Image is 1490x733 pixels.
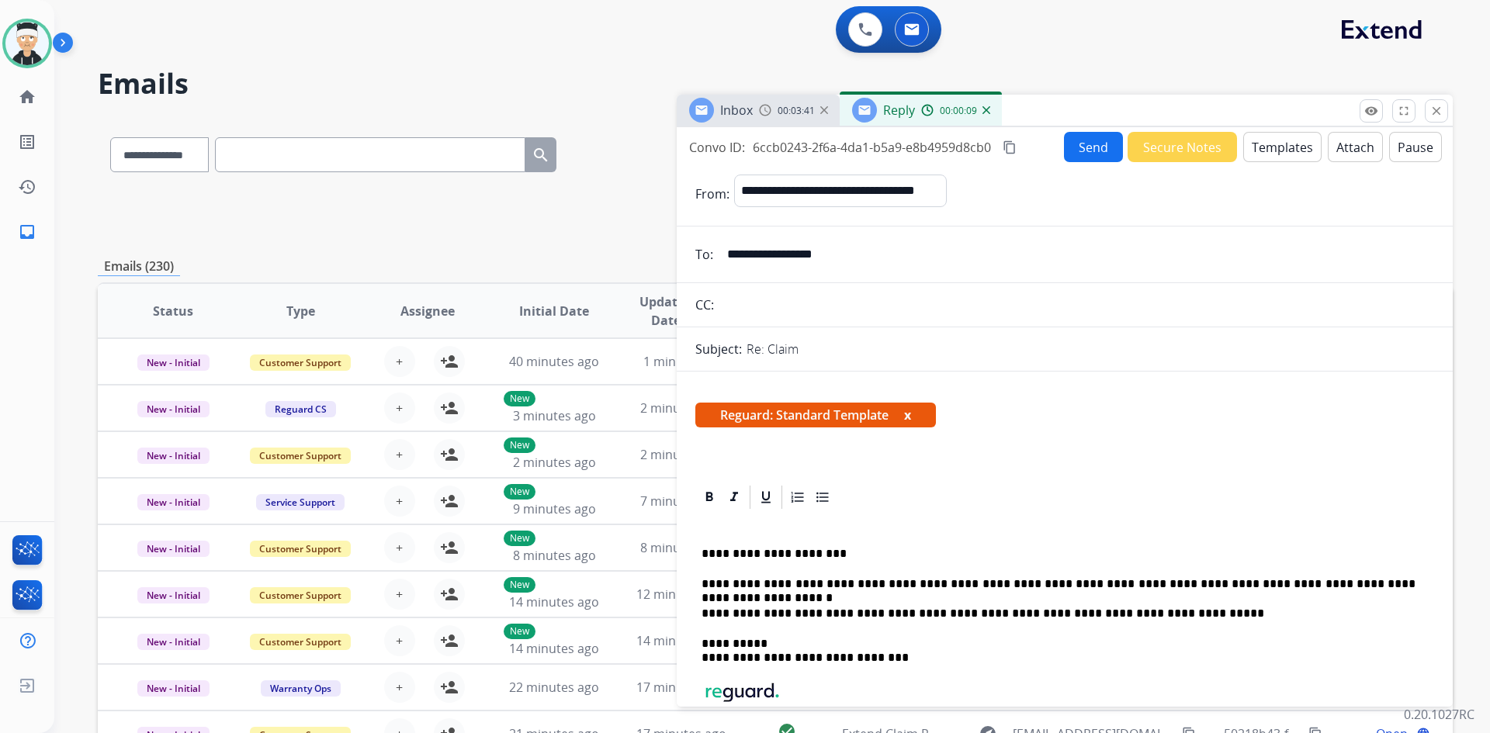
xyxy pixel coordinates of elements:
h2: Emails [98,68,1453,99]
button: Secure Notes [1128,132,1237,162]
p: Emails (230) [98,257,180,276]
span: 17 minutes ago [636,679,726,696]
span: New - Initial [137,401,210,417]
span: 8 minutes ago [640,539,723,556]
p: Subject: [695,340,742,358]
span: 22 minutes ago [509,679,599,696]
span: New - Initial [137,587,210,603]
button: Attach [1328,132,1383,162]
span: 6ccb0243-2f6a-4da1-b5a9-e8b4959d8cb0 [753,139,991,156]
span: Type [286,302,315,320]
span: 7 minutes ago [640,493,723,510]
span: 9 minutes ago [513,500,596,517]
div: Italic [722,486,746,509]
button: + [384,486,415,517]
span: Customer Support [250,448,351,464]
span: 14 minutes ago [636,632,726,649]
span: 1 minute ago [643,353,720,370]
button: Send [1064,132,1123,162]
span: Reguard CS [265,401,336,417]
span: New - Initial [137,448,210,464]
p: 0.20.1027RC [1404,705,1474,724]
span: Customer Support [250,354,351,371]
span: + [396,492,403,510]
mat-icon: inbox [18,223,36,241]
p: New [504,531,535,546]
mat-icon: person_add [440,678,459,697]
span: Warranty Ops [261,680,341,697]
mat-icon: content_copy [1003,140,1017,154]
span: + [396,678,403,697]
button: + [384,672,415,703]
div: Bold [698,486,721,509]
span: Initial Date [519,302,589,320]
mat-icon: list_alt [18,133,36,151]
p: New [504,437,535,453]
button: + [384,625,415,656]
span: Assignee [400,302,455,320]
span: Reply [883,102,915,119]
p: From: [695,185,729,203]
span: + [396,631,403,650]
mat-icon: person_add [440,492,459,510]
mat-icon: search [532,146,550,164]
span: 2 minutes ago [640,399,723,417]
button: + [384,532,415,563]
button: + [384,579,415,610]
span: Reguard: Standard Template [695,403,936,427]
span: + [396,352,403,371]
mat-icon: person_add [440,585,459,603]
span: New - Initial [137,634,210,650]
span: 2 minutes ago [513,454,596,471]
mat-icon: fullscreen [1397,104,1411,118]
div: Ordered List [786,486,809,509]
span: Updated Date [631,292,702,330]
span: + [396,399,403,417]
span: New - Initial [137,541,210,557]
mat-icon: home [18,88,36,106]
span: 00:00:09 [940,105,977,117]
button: Pause [1389,132,1442,162]
span: New - Initial [137,494,210,510]
div: Bullet List [811,486,834,509]
p: New [504,624,535,639]
span: + [396,538,403,557]
button: + [384,439,415,470]
span: Inbox [720,102,753,119]
button: x [904,406,911,424]
span: 14 minutes ago [509,640,599,657]
mat-icon: person_add [440,631,459,650]
p: New [504,391,535,406]
p: Re: Claim [747,340,799,358]
span: 8 minutes ago [513,547,596,564]
button: + [384,346,415,377]
span: 00:03:41 [778,105,815,117]
p: To: [695,245,713,264]
button: + [384,392,415,424]
span: Service Support [256,494,345,510]
mat-icon: person_add [440,538,459,557]
div: Underline [754,486,778,509]
mat-icon: person_add [440,399,459,417]
p: New [504,577,535,593]
button: Templates [1243,132,1322,162]
mat-icon: remove_red_eye [1364,104,1378,118]
img: avatar [5,22,49,65]
mat-icon: person_add [440,352,459,371]
span: New - Initial [137,354,210,371]
span: 14 minutes ago [509,593,599,610]
span: New - Initial [137,680,210,697]
span: Status [153,302,193,320]
span: 3 minutes ago [513,407,596,424]
p: CC: [695,296,714,314]
span: Customer Support [250,541,351,557]
span: 2 minutes ago [640,446,723,463]
mat-icon: person_add [440,445,459,464]
span: 12 minutes ago [636,586,726,603]
span: + [396,445,403,464]
mat-icon: history [18,178,36,196]
p: New [504,484,535,500]
span: Customer Support [250,587,351,603]
span: + [396,585,403,603]
p: Convo ID: [689,138,745,157]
